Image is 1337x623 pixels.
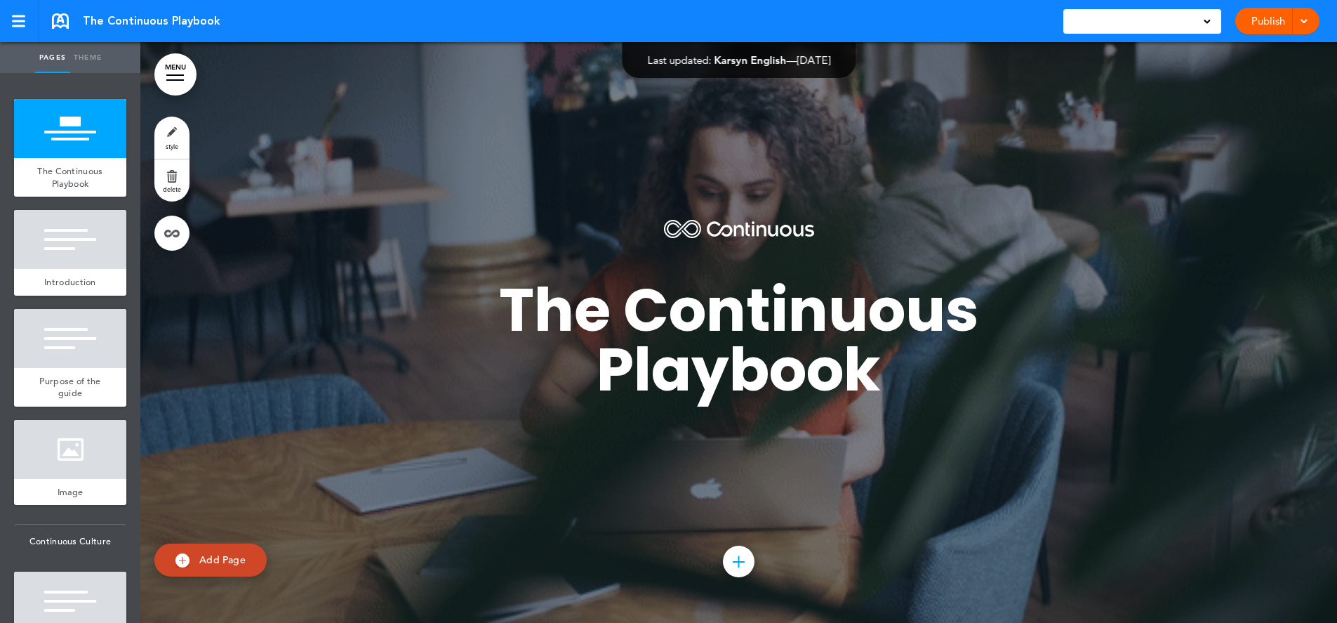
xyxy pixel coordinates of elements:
a: Theme [70,42,105,73]
a: Introduction [14,269,126,296]
span: The Continuous Playbook [83,13,220,29]
span: Karsyn English [714,53,786,67]
span: [DATE] [797,53,830,67]
div: — [647,55,830,65]
a: delete [154,159,189,202]
span: The Continuous Playbook [37,165,102,190]
a: Add Page [154,544,267,577]
span: delete [163,185,181,193]
a: MENU [154,53,197,96]
span: Introduction [44,276,96,288]
a: Publish [1246,8,1290,34]
span: Last updated: [647,53,711,67]
img: add.svg [175,553,189,568]
a: Image [14,479,126,506]
span: Image [58,486,84,498]
a: The Continuous Playbook [14,158,126,197]
a: Purpose of the guide [14,368,126,407]
span: The Continuous Playbook [499,268,979,412]
span: style [166,142,178,150]
span: Purpose of the guide [39,375,100,400]
span: Continuous Culture [14,525,126,558]
img: 1755651717961-continuous-horizontal-white.png [664,220,814,237]
a: Pages [35,42,70,73]
span: Add Page [199,553,246,566]
a: style [154,117,189,159]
